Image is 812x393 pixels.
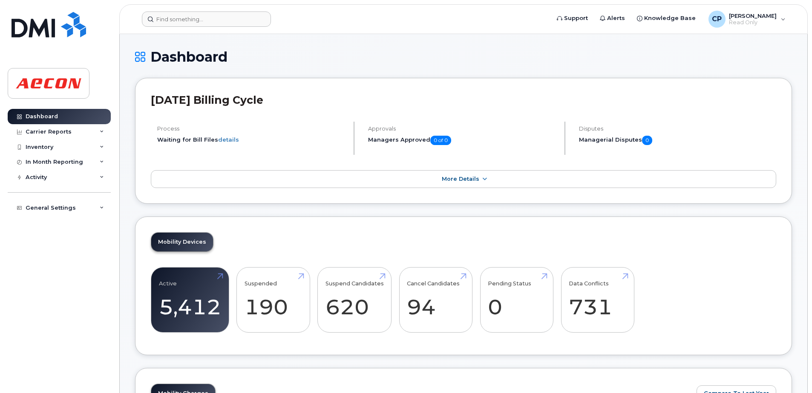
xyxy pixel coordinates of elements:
a: Suspend Candidates 620 [325,272,384,328]
h2: [DATE] Billing Cycle [151,94,776,106]
span: 0 of 0 [430,136,451,145]
a: Data Conflicts 731 [569,272,626,328]
h4: Approvals [368,125,557,132]
a: Suspended 190 [245,272,302,328]
span: 0 [642,136,652,145]
a: Mobility Devices [151,233,213,251]
a: details [218,136,239,143]
h4: Disputes [579,125,776,132]
h5: Managerial Disputes [579,136,776,145]
h5: Managers Approved [368,136,557,145]
a: Cancel Candidates 94 [407,272,464,328]
h4: Process [157,125,346,132]
li: Waiting for Bill Files [157,136,346,144]
span: More Details [442,176,479,182]
h1: Dashboard [135,49,792,64]
a: Pending Status 0 [488,272,545,328]
a: Active 5,412 [159,272,221,328]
